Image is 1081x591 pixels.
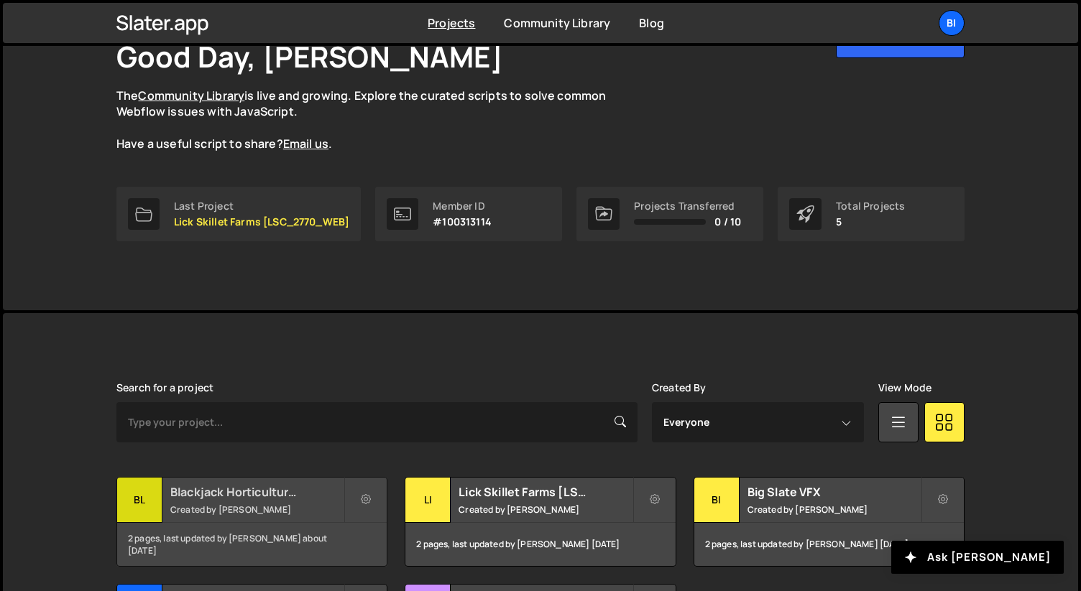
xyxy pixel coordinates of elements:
p: #100313114 [433,216,492,228]
label: Created By [652,382,707,394]
span: 0 / 10 [714,216,741,228]
input: Type your project... [116,402,638,442]
h2: Blackjack Horticulture [BJ_2719_WEBDEV] [170,484,344,500]
small: Created by [PERSON_NAME] [170,503,344,516]
div: Member ID [433,200,492,212]
p: 5 [836,216,905,228]
small: Created by [PERSON_NAME] [459,503,632,516]
h2: Lick Skillet Farms [LSC_2770_WEB] [459,484,632,500]
div: Last Project [174,200,349,212]
div: Projects Transferred [634,200,741,212]
div: Bi [694,478,740,523]
div: Total Projects [836,200,905,212]
a: Community Library [504,15,610,31]
a: Projects [428,15,475,31]
a: Bi [939,10,965,36]
p: The is live and growing. Explore the curated scripts to solve common Webflow issues with JavaScri... [116,88,634,152]
a: Bi Big Slate VFX Created by [PERSON_NAME] 2 pages, last updated by [PERSON_NAME] [DATE] [694,477,965,567]
p: Lick Skillet Farms [LSC_2770_WEB] [174,216,349,228]
small: Created by [PERSON_NAME] [747,503,921,516]
label: Search for a project [116,382,213,394]
a: Bl Blackjack Horticulture [BJ_2719_WEBDEV] Created by [PERSON_NAME] 2 pages, last updated by [PER... [116,477,387,567]
label: View Mode [878,382,931,394]
a: Blog [639,15,664,31]
a: Email us [283,136,328,152]
div: 2 pages, last updated by [PERSON_NAME] [DATE] [694,523,964,566]
h1: Good Day, [PERSON_NAME] [116,37,503,76]
div: 2 pages, last updated by [PERSON_NAME] [DATE] [405,523,675,566]
div: Bl [117,478,162,523]
a: Li Lick Skillet Farms [LSC_2770_WEB] Created by [PERSON_NAME] 2 pages, last updated by [PERSON_NA... [405,477,676,567]
div: 2 pages, last updated by [PERSON_NAME] about [DATE] [117,523,387,566]
div: Li [405,478,451,523]
button: Ask [PERSON_NAME] [891,541,1064,574]
a: Last Project Lick Skillet Farms [LSC_2770_WEB] [116,187,361,241]
a: Community Library [138,88,244,103]
h2: Big Slate VFX [747,484,921,500]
